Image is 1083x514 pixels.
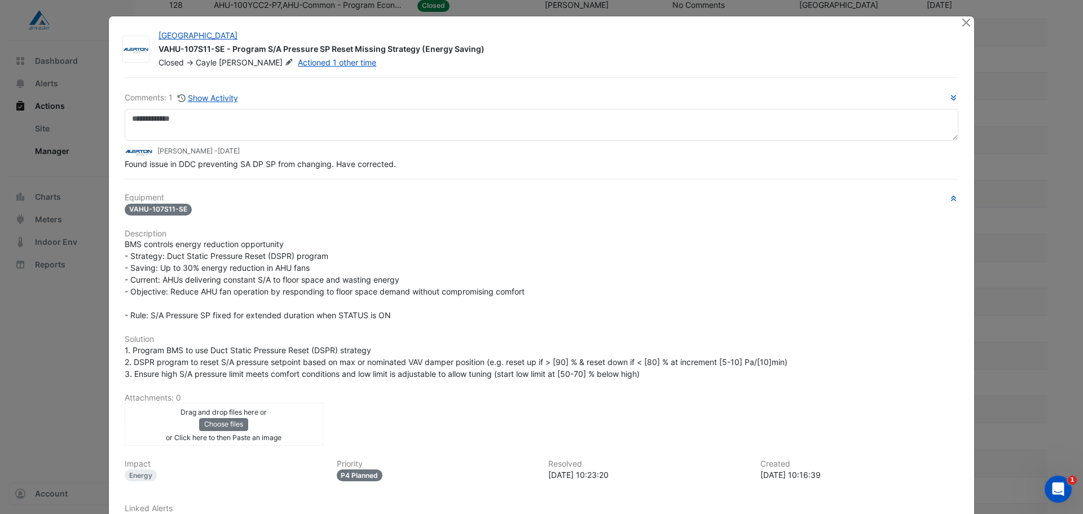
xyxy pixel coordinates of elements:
button: Show Activity [177,91,239,104]
h6: Linked Alerts [125,504,958,513]
a: Actioned 1 other time [298,58,376,67]
div: [DATE] 10:16:39 [760,469,959,481]
span: 1. Program BMS to use Duct Static Pressure Reset (DSPR) strategy 2. DSPR program to reset S/A pre... [125,345,787,379]
h6: Attachments: 0 [125,393,958,403]
div: Energy [125,469,157,481]
span: 2025-06-23 10:23:17 [218,147,240,155]
h6: Solution [125,335,958,344]
div: P4 Planned [337,469,383,481]
button: Close [960,16,972,28]
span: Closed [159,58,184,67]
small: or Click here to then Paste an image [166,433,281,442]
img: Alerton [125,146,153,158]
h6: Priority [337,459,535,469]
div: Comments: 1 [125,91,239,104]
h6: Impact [125,459,323,469]
img: Alerton [123,44,149,55]
span: -> [186,58,193,67]
button: Choose files [199,418,248,430]
span: [PERSON_NAME] [219,57,296,68]
h6: Equipment [125,193,958,203]
small: [PERSON_NAME] - [157,146,240,156]
h6: Created [760,459,959,469]
div: [DATE] 10:23:20 [548,469,747,481]
a: [GEOGRAPHIC_DATA] [159,30,237,40]
small: Drag and drop files here or [180,408,267,416]
span: Found issue in DDC preventing SA DP SP from changing. Have corrected. [125,159,396,169]
iframe: Intercom live chat [1045,476,1072,503]
span: VAHU-107S11-SE [125,204,192,216]
span: Cayle [196,58,217,67]
span: BMS controls energy reduction opportunity - Strategy: Duct Static Pressure Reset (DSPR) program -... [125,239,525,320]
h6: Resolved [548,459,747,469]
h6: Description [125,229,958,239]
div: VAHU-107S11-SE - Program S/A Pressure SP Reset Missing Strategy (Energy Saving) [159,43,947,57]
span: 1 [1068,476,1077,485]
